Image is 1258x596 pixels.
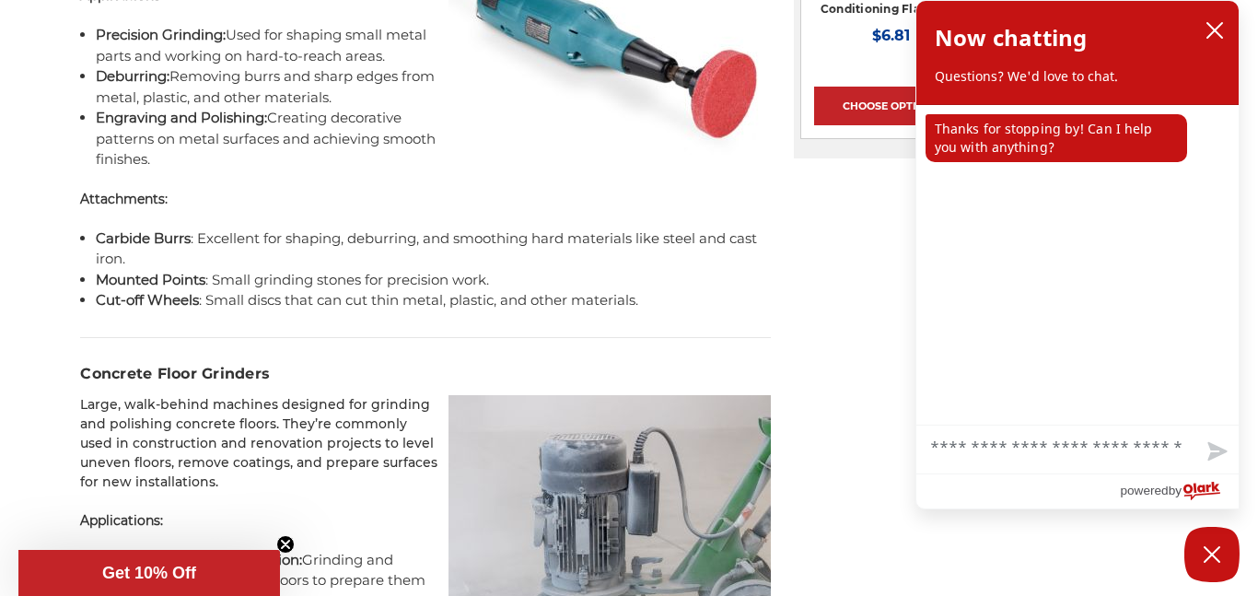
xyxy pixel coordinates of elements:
[18,550,280,596] div: Get 10% OffClose teaser
[96,229,191,247] strong: Carbide Burrs
[276,535,295,554] button: Close teaser
[1193,431,1239,473] button: Send message
[80,363,771,385] h3: Concrete Floor Grinders
[80,191,165,207] strong: Attachments
[1184,527,1240,582] button: Close Chatbox
[96,290,772,311] li: : Small discs that can cut thin metal, plastic, and other materials.
[1120,474,1239,508] a: Powered by Olark
[96,25,772,66] li: Used for shaping small metal parts and working on hard-to-reach areas.
[935,19,1087,56] h2: Now chatting
[96,26,226,43] strong: Precision Grinding:
[96,270,772,291] li: : Small grinding stones for precision work.
[814,87,969,125] a: Choose Options
[96,109,267,126] strong: Engraving and Polishing:
[1169,479,1182,502] span: by
[1120,479,1168,502] span: powered
[96,228,772,270] li: : Excellent for shaping, deburring, and smoothing hard materials like steel and cast iron.
[80,512,163,529] strong: Applications:
[916,105,1239,425] div: chat
[1200,17,1229,44] button: close chatbox
[96,271,205,288] strong: Mounted Points
[102,564,196,582] span: Get 10% Off
[80,395,771,492] p: Large, walk-behind machines designed for grinding and polishing concrete floors. They’re commonly...
[96,67,169,85] strong: Deburring:
[80,190,771,209] p: :
[96,108,772,170] li: Creating decorative patterns on metal surfaces and achieving smooth finishes.
[872,27,910,44] span: $6.81
[926,114,1187,162] p: Thanks for stopping by! Can I help you with anything?
[96,66,772,108] li: Removing burrs and sharp edges from metal, plastic, and other materials.
[935,67,1220,86] p: Questions? We'd love to chat.
[96,291,199,309] strong: Cut-off Wheels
